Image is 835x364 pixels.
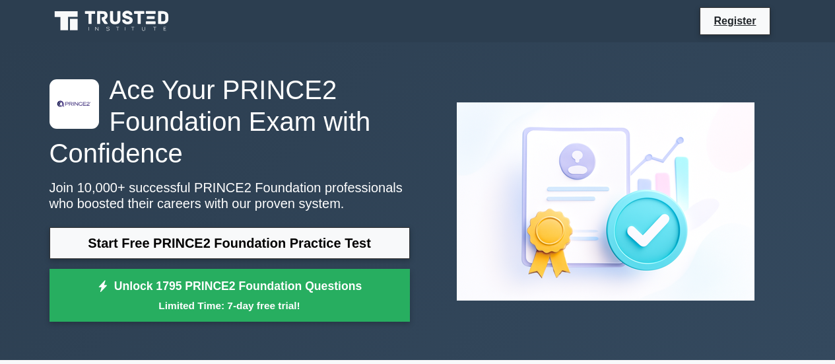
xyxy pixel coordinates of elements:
[50,180,410,211] p: Join 10,000+ successful PRINCE2 Foundation professionals who boosted their careers with our prove...
[66,298,393,313] small: Limited Time: 7-day free trial!
[446,92,765,311] img: PRINCE2 Foundation Preview
[50,269,410,322] a: Unlock 1795 PRINCE2 Foundation QuestionsLimited Time: 7-day free trial!
[50,227,410,259] a: Start Free PRINCE2 Foundation Practice Test
[50,74,410,169] h1: Ace Your PRINCE2 Foundation Exam with Confidence
[706,13,764,29] a: Register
